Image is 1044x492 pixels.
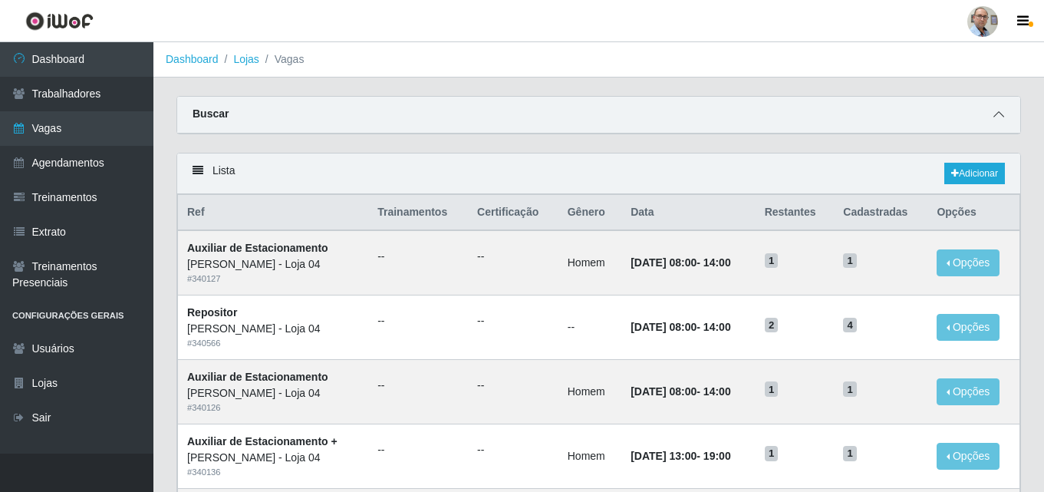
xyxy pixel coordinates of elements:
[187,466,359,479] div: # 340136
[756,195,835,231] th: Restantes
[187,242,328,254] strong: Auxiliar de Estacionamento
[703,321,731,333] time: 14:00
[631,256,697,269] time: [DATE] 08:00
[377,378,459,394] ul: --
[703,256,731,269] time: 14:00
[233,53,259,65] a: Lojas
[703,450,731,462] time: 19:00
[25,12,94,31] img: CoreUI Logo
[477,249,549,265] ul: --
[187,401,359,414] div: # 340126
[187,272,359,286] div: # 340127
[631,450,697,462] time: [DATE] 13:00
[703,385,731,398] time: 14:00
[468,195,558,231] th: Certificação
[765,381,779,397] span: 1
[153,42,1044,78] nav: breadcrumb
[631,256,730,269] strong: -
[631,385,730,398] strong: -
[927,195,1019,231] th: Opções
[631,321,730,333] strong: -
[558,195,621,231] th: Gênero
[368,195,468,231] th: Trainamentos
[937,378,1000,405] button: Opções
[187,321,359,337] div: [PERSON_NAME] - Loja 04
[621,195,755,231] th: Data
[177,154,1020,194] div: Lista
[187,435,338,447] strong: Auxiliar de Estacionamento +
[944,163,1005,184] a: Adicionar
[558,296,621,360] td: --
[843,253,857,269] span: 1
[765,446,779,461] span: 1
[187,306,237,319] strong: Repositor
[259,51,305,68] li: Vagas
[477,378,549,394] ul: --
[558,230,621,295] td: Homem
[377,313,459,329] ul: --
[843,446,857,461] span: 1
[187,371,328,383] strong: Auxiliar de Estacionamento
[166,53,219,65] a: Dashboard
[193,107,229,120] strong: Buscar
[937,443,1000,470] button: Opções
[558,424,621,488] td: Homem
[477,442,549,458] ul: --
[834,195,927,231] th: Cadastradas
[631,321,697,333] time: [DATE] 08:00
[937,314,1000,341] button: Opções
[843,381,857,397] span: 1
[477,313,549,329] ul: --
[187,337,359,350] div: # 340566
[631,450,730,462] strong: -
[843,318,857,333] span: 4
[765,318,779,333] span: 2
[187,385,359,401] div: [PERSON_NAME] - Loja 04
[187,450,359,466] div: [PERSON_NAME] - Loja 04
[377,442,459,458] ul: --
[558,359,621,424] td: Homem
[187,256,359,272] div: [PERSON_NAME] - Loja 04
[937,249,1000,276] button: Opções
[377,249,459,265] ul: --
[178,195,369,231] th: Ref
[631,385,697,398] time: [DATE] 08:00
[765,253,779,269] span: 1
